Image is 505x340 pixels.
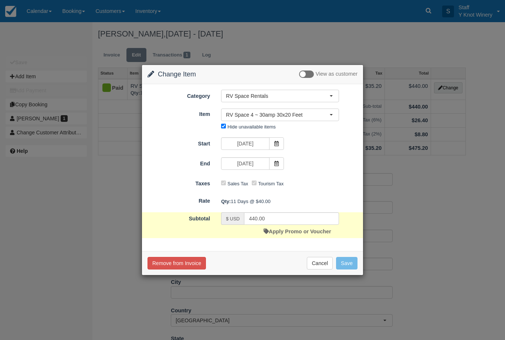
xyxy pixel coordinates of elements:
[226,111,329,119] span: RV Space 4 ~ 30amp 30x20 Feet
[258,181,284,186] label: Tourism Tax
[142,90,216,100] label: Category
[142,137,216,148] label: Start
[142,177,216,188] label: Taxes
[227,124,275,130] label: Hide unavailable items
[221,199,231,204] strong: Qty
[264,229,331,234] a: Apply Promo or Voucher
[227,181,248,186] label: Sales Tax
[221,90,339,102] button: RV Space Rentals
[142,212,216,223] label: Subtotal
[221,109,339,121] button: RV Space 4 ~ 30amp 30x20 Feet
[316,71,357,77] span: View as customer
[158,71,196,78] span: Change Item
[142,108,216,118] label: Item
[216,195,363,207] div: 11 Days @ $40.00
[226,92,329,100] span: RV Space Rentals
[226,216,240,221] small: $ USD
[148,257,206,269] button: Remove from Invoice
[336,257,357,269] button: Save
[142,195,216,205] label: Rate
[142,157,216,168] label: End
[307,257,333,269] button: Cancel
